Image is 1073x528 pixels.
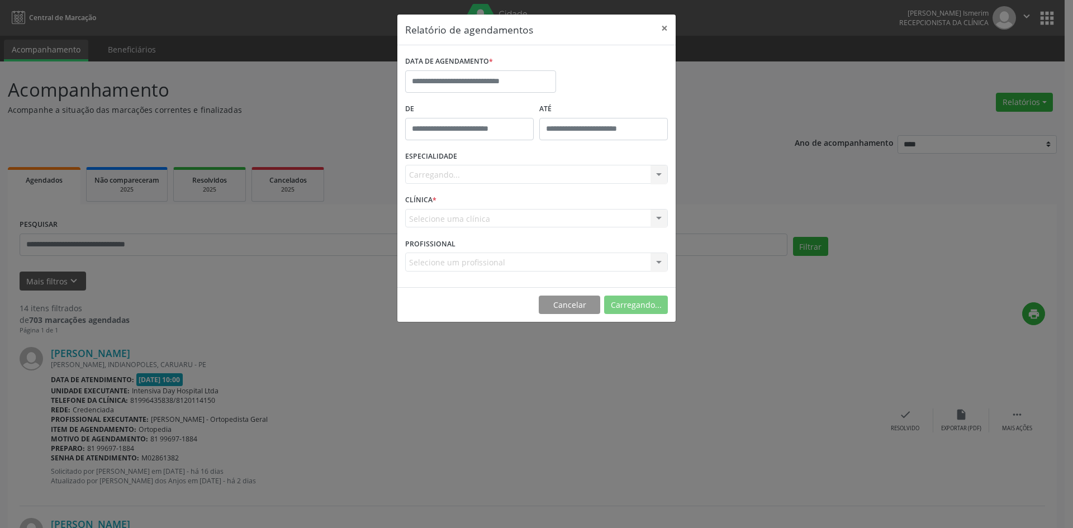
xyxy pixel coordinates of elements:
button: Carregando... [604,296,668,315]
label: PROFISSIONAL [405,235,455,253]
label: ATÉ [539,101,668,118]
label: De [405,101,534,118]
label: CLÍNICA [405,192,436,209]
button: Close [653,15,676,42]
h5: Relatório de agendamentos [405,22,533,37]
label: DATA DE AGENDAMENTO [405,53,493,70]
button: Cancelar [539,296,600,315]
label: ESPECIALIDADE [405,148,457,165]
